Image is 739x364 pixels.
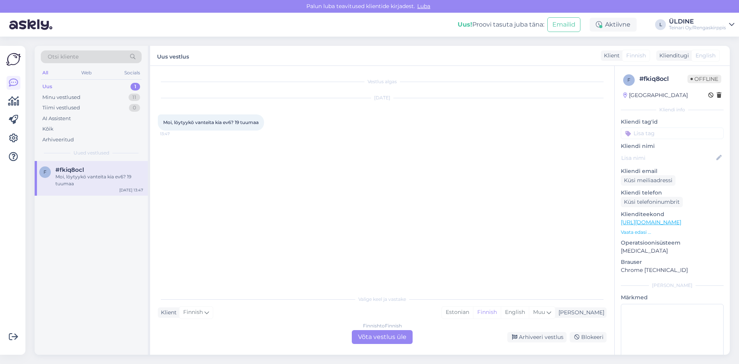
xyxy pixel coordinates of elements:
div: L [655,19,666,30]
div: Arhiveeri vestlus [507,332,567,342]
div: Blokeeri [570,332,607,342]
div: [PERSON_NAME] [555,309,604,317]
div: Küsi telefoninumbrit [621,197,683,207]
button: Emailid [547,17,580,32]
span: Moi, löytyykö vanteita kia ev6? 19 tuumaa [163,119,259,125]
span: Otsi kliente [48,53,79,61]
b: Uus! [458,21,472,28]
div: Proovi tasuta juba täna: [458,20,544,29]
div: # fkiq8ocl [639,74,687,84]
p: Operatsioonisüsteem [621,239,724,247]
div: Küsi meiliaadressi [621,175,675,186]
span: Offline [687,75,721,83]
span: Finnish [183,308,203,317]
a: [URL][DOMAIN_NAME] [621,219,681,226]
div: [PERSON_NAME] [621,282,724,289]
div: Minu vestlused [42,94,80,101]
div: Klient [158,309,177,317]
img: Askly Logo [6,52,21,67]
div: 1 [130,83,140,91]
div: Finnish [473,307,501,318]
div: Võta vestlus üle [352,330,413,344]
input: Lisa tag [621,127,724,139]
div: Finnish to Finnish [363,322,402,329]
div: Klient [601,52,620,60]
span: 13:47 [160,131,189,137]
div: All [41,68,50,78]
div: Teinari Oy/Rengaskirppis [669,25,726,31]
span: #fkiq8ocl [55,166,84,173]
div: AI Assistent [42,115,71,122]
span: f [627,77,630,83]
div: Aktiivne [590,18,637,32]
p: Brauser [621,258,724,266]
a: ÜLDINETeinari Oy/Rengaskirppis [669,18,734,31]
span: Finnish [626,52,646,60]
div: [DATE] [158,94,607,101]
div: 11 [129,94,140,101]
div: Web [80,68,93,78]
p: Klienditeekond [621,210,724,218]
p: Kliendi nimi [621,142,724,150]
p: Chrome [TECHNICAL_ID] [621,266,724,274]
div: Vestlus algas [158,78,607,85]
div: 0 [129,104,140,112]
label: Uus vestlus [157,50,189,61]
div: English [501,307,529,318]
p: Kliendi tag'id [621,118,724,126]
div: Socials [123,68,142,78]
p: Kliendi telefon [621,189,724,197]
div: Estonian [442,307,473,318]
div: ÜLDINE [669,18,726,25]
span: Luba [415,3,433,10]
div: Tiimi vestlused [42,104,80,112]
div: Valige keel ja vastake [158,296,607,303]
div: Uus [42,83,52,91]
div: [GEOGRAPHIC_DATA] [623,91,688,99]
p: Vaata edasi ... [621,229,724,236]
span: f [43,169,47,175]
p: Märkmed [621,294,724,302]
input: Lisa nimi [621,154,715,162]
div: Kõik [42,125,54,133]
div: Klienditugi [656,52,689,60]
div: [DATE] 13:47 [119,187,143,193]
span: Uued vestlused [74,149,109,156]
div: Moi, löytyykö vanteita kia ev6? 19 tuumaa [55,173,143,187]
div: Kliendi info [621,106,724,113]
span: English [696,52,716,60]
div: Arhiveeritud [42,136,74,144]
p: [MEDICAL_DATA] [621,247,724,255]
span: Muu [533,309,545,315]
p: Kliendi email [621,167,724,175]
